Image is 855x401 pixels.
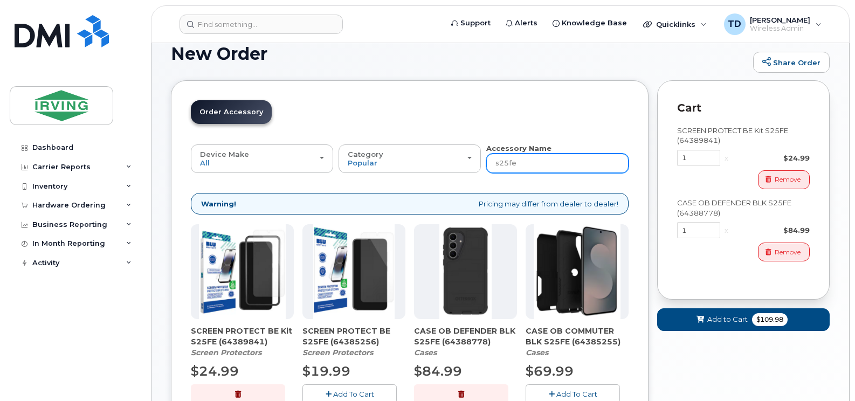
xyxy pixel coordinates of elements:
div: CASE OB DEFENDER BLK S25FE (64388778) [677,198,810,218]
div: CASE OB COMMUTER BLK S25FE (64385255) [526,326,629,358]
img: image-20251003-111038.png [313,224,394,319]
span: Remove [775,175,801,184]
div: SCREEN PROTECT BE Kit S25FE (64389841) [191,326,294,358]
div: SCREEN PROTECT BE Kit S25FE (64389841) [677,126,810,146]
button: Add to Cart $109.98 [657,308,830,330]
div: Pricing may differ from dealer to dealer! [191,193,629,215]
span: Wireless Admin [750,24,810,33]
span: SCREEN PROTECT BE S25FE (64385256) [302,326,405,347]
span: CASE OB DEFENDER BLK S25FE (64388778) [414,326,517,347]
button: Remove [758,243,810,261]
em: Screen Protectors [302,348,373,357]
span: Quicklinks [656,20,695,29]
strong: Accessory Name [486,144,551,153]
img: image-20250924-184623.png [439,224,492,319]
span: CASE OB COMMUTER BLK S25FE (64385255) [526,326,629,347]
h1: New Order [171,44,748,63]
div: $84.99 [733,225,810,236]
span: SCREEN PROTECT BE Kit S25FE (64389841) [191,326,294,347]
span: Device Make [200,150,249,158]
span: Add To Cart [556,390,597,398]
div: CASE OB DEFENDER BLK S25FE (64388778) [414,326,517,358]
span: Order Accessory [199,108,263,116]
span: Add To Cart [333,390,374,398]
div: Quicklinks [636,13,714,35]
em: Cases [526,348,548,357]
span: $84.99 [414,363,462,379]
div: x [720,153,733,163]
img: image-20251003-110745.png [199,224,285,319]
span: Popular [348,158,377,167]
span: Category [348,150,383,158]
span: Add to Cart [707,314,748,324]
a: Share Order [753,52,830,73]
a: Alerts [498,12,545,34]
span: $69.99 [526,363,574,379]
span: $109.98 [752,313,788,326]
a: Knowledge Base [545,12,635,34]
input: Find something... [180,15,343,34]
strong: Warning! [201,199,236,209]
em: Cases [414,348,437,357]
div: $24.99 [733,153,810,163]
div: Tricia Downard [716,13,829,35]
span: Knowledge Base [562,18,627,29]
span: Support [460,18,491,29]
a: Support [444,12,498,34]
p: Cart [677,100,810,116]
span: $24.99 [191,363,239,379]
button: Remove [758,170,810,189]
span: $19.99 [302,363,350,379]
span: All [200,158,210,167]
div: x [720,225,733,236]
em: Screen Protectors [191,348,261,357]
button: Device Make All [191,144,333,172]
div: SCREEN PROTECT BE S25FE (64385256) [302,326,405,358]
span: Alerts [515,18,537,29]
span: Remove [775,247,801,257]
span: TD [728,18,741,31]
img: image-20250915-161557.png [534,224,620,319]
button: Category Popular [339,144,481,172]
